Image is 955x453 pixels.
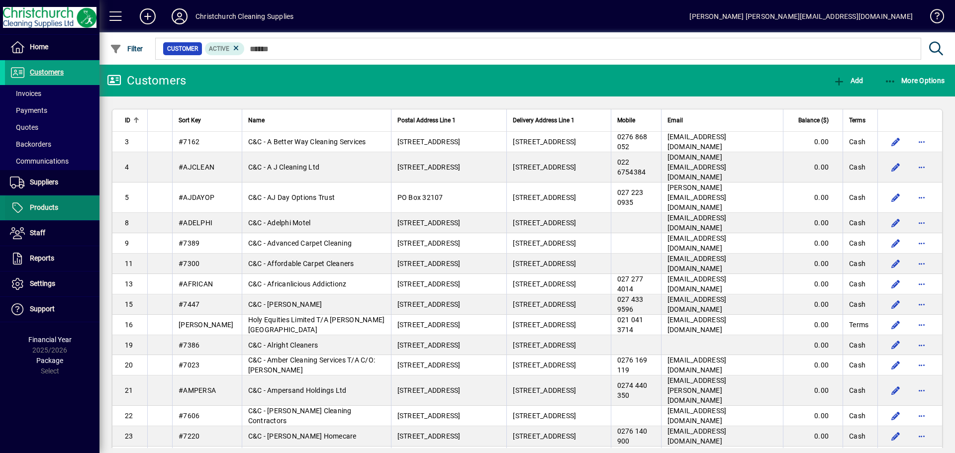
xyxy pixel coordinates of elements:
a: Suppliers [5,170,99,195]
span: Add [833,77,863,85]
span: Cash [849,259,865,269]
span: Suppliers [30,178,58,186]
button: More options [914,189,930,205]
a: Invoices [5,85,99,102]
span: [EMAIL_ADDRESS][DOMAIN_NAME] [668,214,727,232]
span: 021 041 3714 [617,316,644,334]
span: [EMAIL_ADDRESS][DOMAIN_NAME] [668,295,727,313]
div: Balance ($) [789,115,838,126]
span: Invoices [10,90,41,97]
span: 4 [125,163,129,171]
span: 21 [125,386,133,394]
span: [STREET_ADDRESS] [513,321,576,329]
span: [STREET_ADDRESS] [513,219,576,227]
span: [STREET_ADDRESS] [513,432,576,440]
span: Settings [30,279,55,287]
span: Financial Year [28,336,72,344]
span: Customers [30,68,64,76]
mat-chip: Activation Status: Active [205,42,245,55]
span: [STREET_ADDRESS] [397,361,461,369]
button: Edit [888,317,904,333]
td: 0.00 [783,294,843,315]
button: Edit [888,337,904,353]
span: [EMAIL_ADDRESS][DOMAIN_NAME] [668,356,727,374]
span: Name [248,115,265,126]
td: 0.00 [783,274,843,294]
span: C&C - Alright Cleaners [248,341,318,349]
td: 0.00 [783,375,843,406]
span: [STREET_ADDRESS] [397,260,461,268]
span: Staff [30,229,45,237]
span: [STREET_ADDRESS] [397,219,461,227]
span: Cash [849,411,865,421]
button: Edit [888,159,904,175]
a: Communications [5,153,99,170]
div: Customers [107,73,186,89]
span: #7606 [179,412,199,420]
span: Cash [849,162,865,172]
span: Cash [849,360,865,370]
span: #7386 [179,341,199,349]
span: 13 [125,280,133,288]
span: Terms [849,320,868,330]
span: C&C - Ampersand Holdings Ltd [248,386,347,394]
span: 8 [125,219,129,227]
span: Filter [110,45,143,53]
span: 027 223 0935 [617,188,644,206]
span: 22 [125,412,133,420]
span: Sort Key [179,115,201,126]
span: 3 [125,138,129,146]
span: C&C - Adelphi Motel [248,219,311,227]
span: 0274 440 350 [617,381,648,399]
span: #AJDAYOP [179,193,214,201]
span: Cash [849,431,865,441]
a: Reports [5,246,99,271]
span: [PERSON_NAME] [179,321,233,329]
span: Products [30,203,58,211]
button: More options [914,159,930,175]
span: [DOMAIN_NAME][EMAIL_ADDRESS][DOMAIN_NAME] [668,153,727,181]
span: [STREET_ADDRESS] [397,163,461,171]
span: [EMAIL_ADDRESS][DOMAIN_NAME] [668,275,727,293]
span: [STREET_ADDRESS] [513,280,576,288]
td: 0.00 [783,152,843,182]
span: 15 [125,300,133,308]
span: 11 [125,260,133,268]
button: More options [914,357,930,373]
span: Email [668,115,683,126]
span: [STREET_ADDRESS] [513,300,576,308]
span: [EMAIL_ADDRESS][DOMAIN_NAME] [668,316,727,334]
span: #7023 [179,361,199,369]
span: 0276 140 900 [617,427,648,445]
button: Edit [888,215,904,231]
span: [STREET_ADDRESS] [397,280,461,288]
span: PO Box 32107 [397,193,443,201]
span: ID [125,115,130,126]
button: More options [914,428,930,444]
span: 20 [125,361,133,369]
td: 0.00 [783,426,843,447]
a: Knowledge Base [923,2,943,34]
span: #ADELPHI [179,219,212,227]
span: #7447 [179,300,199,308]
span: [STREET_ADDRESS] [513,193,576,201]
span: [STREET_ADDRESS] [397,321,461,329]
span: Cash [849,137,865,147]
button: More options [914,382,930,398]
td: 0.00 [783,355,843,375]
button: Add [831,72,865,90]
span: 022 6754384 [617,158,646,176]
span: Backorders [10,140,51,148]
a: Home [5,35,99,60]
span: [STREET_ADDRESS] [397,341,461,349]
span: C&C - [PERSON_NAME] [248,300,322,308]
span: C&C - [PERSON_NAME] Cleaning Contractors [248,407,352,425]
div: Name [248,115,385,126]
a: Settings [5,272,99,296]
button: More options [914,296,930,312]
span: Balance ($) [798,115,829,126]
span: #7300 [179,260,199,268]
button: Edit [888,256,904,272]
span: [PERSON_NAME][EMAIL_ADDRESS][DOMAIN_NAME] [668,183,727,211]
span: Postal Address Line 1 [397,115,456,126]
